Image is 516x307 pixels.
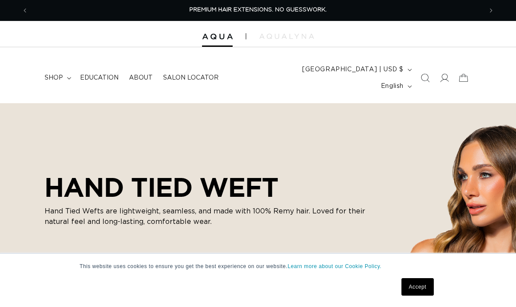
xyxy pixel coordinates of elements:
[124,69,158,87] a: About
[80,262,436,270] p: This website uses cookies to ensure you get the best experience on our website.
[259,34,314,39] img: aqualyna.com
[45,74,63,82] span: shop
[80,74,119,82] span: Education
[297,61,415,78] button: [GEOGRAPHIC_DATA] | USD $
[302,65,404,74] span: [GEOGRAPHIC_DATA] | USD $
[415,68,435,87] summary: Search
[129,74,153,82] span: About
[163,74,219,82] span: Salon Locator
[158,69,224,87] a: Salon Locator
[202,34,233,40] img: Aqua Hair Extensions
[481,2,501,19] button: Next announcement
[376,78,415,94] button: English
[401,278,434,296] a: Accept
[189,7,327,13] span: PREMIUM HAIR EXTENSIONS. NO GUESSWORK.
[45,206,377,227] p: Hand Tied Wefts are lightweight, seamless, and made with 100% Remy hair. Loved for their natural ...
[15,2,35,19] button: Previous announcement
[381,82,404,91] span: English
[75,69,124,87] a: Education
[39,69,75,87] summary: shop
[288,263,382,269] a: Learn more about our Cookie Policy.
[45,172,377,202] h2: HAND TIED WEFT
